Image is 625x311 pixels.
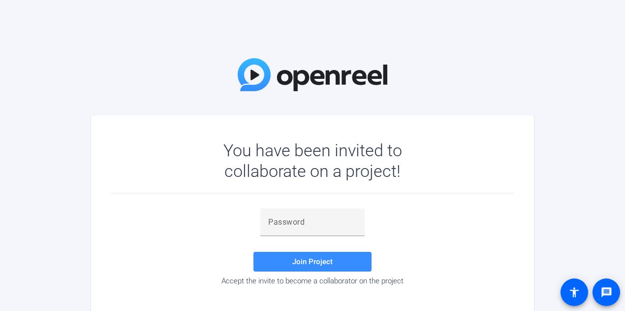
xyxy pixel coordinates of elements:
div: Accept the invite to become a collaborator on the project [111,276,514,285]
span: Join Project [292,257,333,266]
img: OpenReel Logo [238,58,387,91]
input: Password [268,216,357,228]
mat-icon: accessibility [568,286,580,298]
button: Join Project [253,252,372,272]
div: You have been invited to collaborate on a project! [195,140,431,181]
mat-icon: message [600,286,612,298]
